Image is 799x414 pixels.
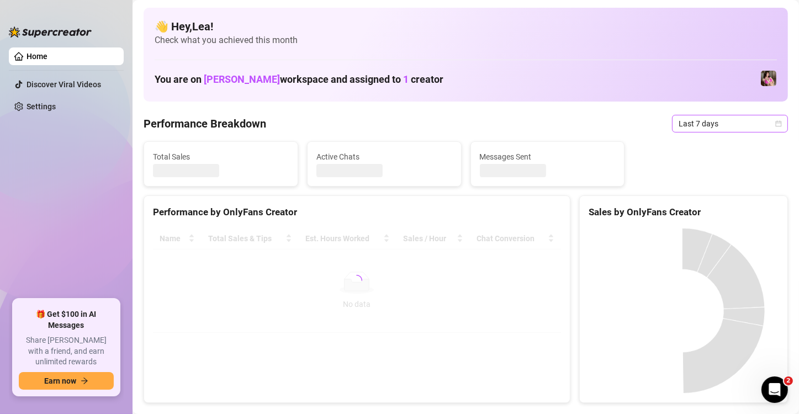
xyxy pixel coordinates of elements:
div: Performance by OnlyFans Creator [153,205,561,220]
span: 1 [403,73,409,85]
span: loading [351,275,362,286]
span: Earn now [44,376,76,385]
div: Sales by OnlyFans Creator [589,205,779,220]
a: Settings [27,102,56,111]
h4: 👋 Hey, Lea ! [155,19,777,34]
iframe: Intercom live chat [761,376,788,403]
h1: You are on workspace and assigned to creator [155,73,443,86]
span: Check what you achieved this month [155,34,777,46]
span: calendar [775,120,782,127]
span: Total Sales [153,151,289,163]
span: [PERSON_NAME] [204,73,280,85]
span: Messages Sent [480,151,616,163]
img: Nanner [761,71,776,86]
button: Earn nowarrow-right [19,372,114,390]
span: Share [PERSON_NAME] with a friend, and earn unlimited rewards [19,335,114,368]
a: Discover Viral Videos [27,80,101,89]
span: 🎁 Get $100 in AI Messages [19,309,114,331]
img: logo-BBDzfeDw.svg [9,26,92,38]
a: Home [27,52,47,61]
span: 2 [784,376,793,385]
span: Active Chats [316,151,452,163]
h4: Performance Breakdown [144,116,266,131]
span: Last 7 days [679,115,781,132]
span: arrow-right [81,377,88,385]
